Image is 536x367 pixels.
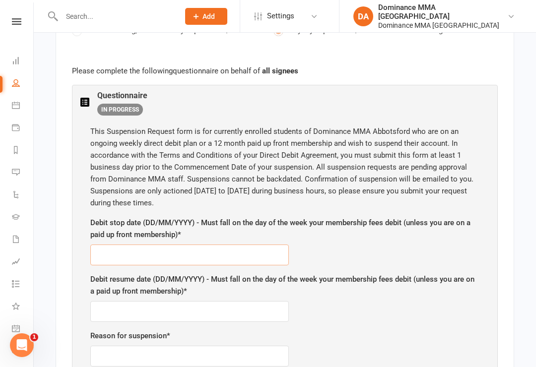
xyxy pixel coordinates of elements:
[12,118,34,140] a: Payments
[90,273,479,297] label: Debit resume date (DD/MM/YYYY) - Must fall on the day of the week your membership fees debit (unl...
[90,125,479,209] div: This Suspension Request form is for currently enrolled students of Dominance MMA Abbotsford who a...
[262,66,298,75] strong: all signees
[12,251,34,274] a: Assessments
[378,21,507,30] div: Dominance MMA [GEOGRAPHIC_DATA]
[185,8,227,25] button: Add
[12,95,34,118] a: Calendar
[97,104,143,116] span: IN PROGRESS
[12,140,34,162] a: Reports
[10,333,34,357] iframe: Intercom live chat
[202,12,215,20] span: Add
[72,65,498,77] p: Please complete the following questionnaire on behalf of
[90,217,479,241] label: Debit stop date (DD/MM/YYYY) - Must fall on the day of the week your membership fees debit (unles...
[30,333,38,341] span: 1
[353,6,373,26] div: DA
[12,296,34,318] a: What's New
[12,73,34,95] a: People
[97,91,147,100] h3: Questionnaire
[12,51,34,73] a: Dashboard
[378,3,507,21] div: Dominance MMA [GEOGRAPHIC_DATA]
[90,330,170,342] label: Reason for suspension *
[12,318,34,341] a: General attendance kiosk mode
[267,5,294,27] span: Settings
[59,9,172,23] input: Search...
